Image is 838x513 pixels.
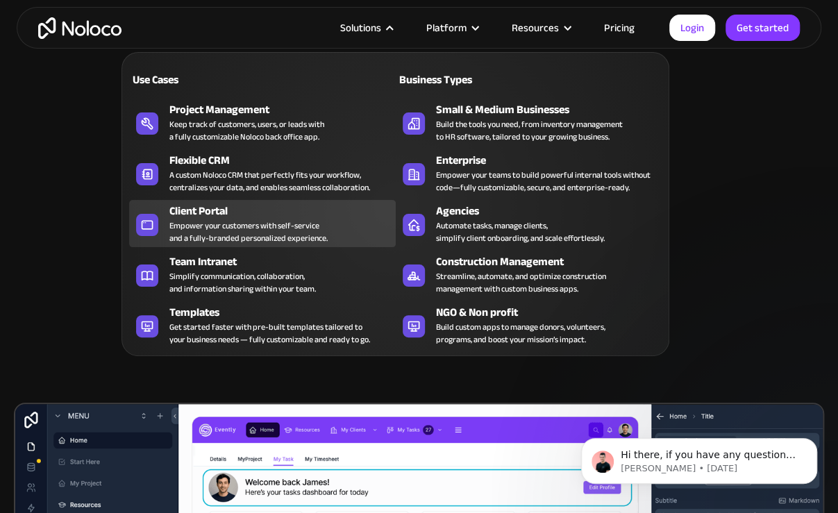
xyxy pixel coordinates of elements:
[169,169,370,194] div: A custom Noloco CRM that perfectly fits your workflow, centralizes your data, and enables seamles...
[436,118,623,143] div: Build the tools you need, from inventory management to HR software, tailored to your growing busi...
[396,200,662,247] a: AgenciesAutomate tasks, manage clients,simplify client onboarding, and scale effortlessly.
[396,63,662,95] a: Business Types
[436,203,668,219] div: Agencies
[169,304,401,321] div: Templates
[129,301,395,348] a: TemplatesGet started faster with pre-built templates tailored toyour business needs — fully custo...
[340,19,381,37] div: Solutions
[169,152,401,169] div: Flexible CRM
[436,219,605,244] div: Automate tasks, manage clients, simplify client onboarding, and scale effortlessly.
[587,19,652,37] a: Pricing
[14,70,824,81] h1: Custom No-Code Business Apps Platform
[169,219,328,244] div: Empower your customers with self-service and a fully-branded personalized experience.
[169,118,324,143] div: Keep track of customers, users, or leads with a fully customizable Noloco back office app.
[323,19,409,37] div: Solutions
[436,270,606,295] div: Streamline, automate, and optimize construction management with custom business apps.
[396,301,662,348] a: NGO & Non profitBuild custom apps to manage donors, volunteers,programs, and boost your mission’s...
[38,17,121,39] a: home
[436,321,605,346] div: Build custom apps to manage donors, volunteers, programs, and boost your mission’s impact.
[426,19,467,37] div: Platform
[436,101,668,118] div: Small & Medium Businesses
[396,72,523,88] div: Business Types
[409,19,494,37] div: Platform
[494,19,587,37] div: Resources
[436,253,668,270] div: Construction Management
[726,15,800,41] a: Get started
[396,251,662,298] a: Construction ManagementStreamline, automate, and optimize constructionmanagement with custom busi...
[436,152,668,169] div: Enterprise
[14,95,824,206] h2: Business Apps for Teams
[169,321,370,346] div: Get started faster with pre-built templates tailored to your business needs — fully customizable ...
[169,270,316,295] div: Simplify communication, collaboration, and information sharing within your team.
[669,15,715,41] a: Login
[560,409,838,506] iframe: Intercom notifications message
[129,72,257,88] div: Use Cases
[169,253,401,270] div: Team Intranet
[436,304,668,321] div: NGO & Non profit
[436,169,655,194] div: Empower your teams to build powerful internal tools without code—fully customizable, secure, and ...
[512,19,559,37] div: Resources
[169,101,401,118] div: Project Management
[129,149,395,196] a: Flexible CRMA custom Noloco CRM that perfectly fits your workflow,centralizes your data, and enab...
[129,251,395,298] a: Team IntranetSimplify communication, collaboration,and information sharing within your team.
[169,203,401,219] div: Client Portal
[129,200,395,247] a: Client PortalEmpower your customers with self-serviceand a fully-branded personalized experience.
[121,33,669,356] nav: Solutions
[129,63,395,95] a: Use Cases
[396,149,662,196] a: EnterpriseEmpower your teams to build powerful internal tools without code—fully customizable, se...
[129,99,395,146] a: Project ManagementKeep track of customers, users, or leads witha fully customizable Noloco back o...
[396,99,662,146] a: Small & Medium BusinessesBuild the tools you need, from inventory managementto HR software, tailo...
